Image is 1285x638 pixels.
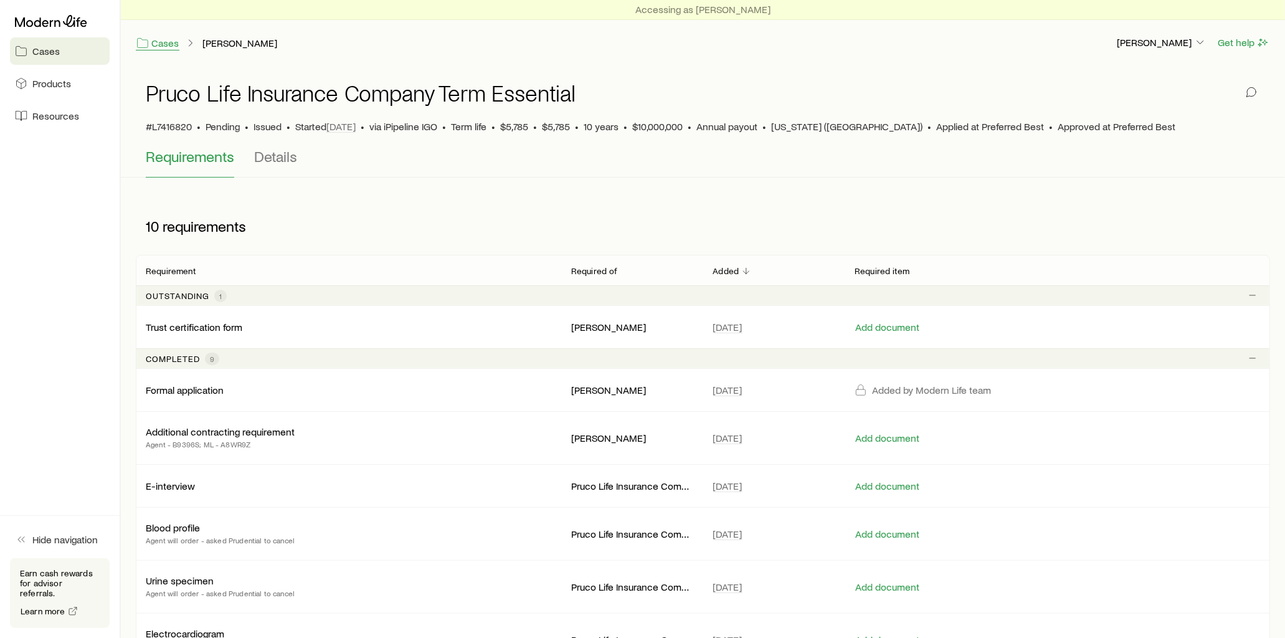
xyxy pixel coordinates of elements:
p: Accessing as [PERSON_NAME] [635,3,771,16]
button: [PERSON_NAME] [1116,36,1207,50]
span: [DATE] [713,384,742,396]
span: • [688,120,691,133]
span: #L7416820 [146,120,192,133]
span: [DATE] [713,528,742,540]
span: $10,000,000 [632,120,683,133]
button: Add document [855,321,920,333]
span: • [245,120,249,133]
h1: Pruco Life Insurance Company Term Essential [146,80,576,105]
div: Application details tabs [146,148,1260,178]
span: • [533,120,537,133]
span: Requirements [146,148,234,165]
span: 1 [219,291,222,301]
span: • [927,120,931,133]
span: [DATE] [713,321,742,333]
span: Term life [451,120,486,133]
p: Agent - B9396S; ML - A8WR9Z [146,438,295,450]
span: • [575,120,579,133]
p: Formal application [146,384,224,396]
a: Resources [10,102,110,130]
button: Get help [1217,36,1270,50]
a: Cases [136,36,179,50]
span: [DATE] [326,120,356,133]
span: Products [32,77,71,90]
button: Hide navigation [10,526,110,553]
span: Hide navigation [32,533,98,546]
span: • [442,120,446,133]
p: [PERSON_NAME] [571,432,693,444]
span: • [197,120,201,133]
p: Trust certification form [146,321,242,333]
span: Learn more [21,607,65,616]
span: [DATE] [713,432,742,444]
p: Earn cash rewards for advisor referrals. [20,568,100,598]
p: Started [295,120,356,133]
span: • [624,120,627,133]
button: Add document [855,528,920,540]
span: 9 [210,354,214,364]
p: E-interview [146,480,195,492]
span: $5,785 [500,120,528,133]
div: Earn cash rewards for advisor referrals.Learn more [10,558,110,628]
span: 10 [146,217,159,235]
button: Add document [855,581,920,593]
span: Issued [254,120,282,133]
span: requirements [163,217,246,235]
span: Annual payout [696,120,757,133]
p: Pending [206,120,240,133]
span: [DATE] [713,581,742,593]
span: • [361,120,364,133]
p: Added [713,266,739,276]
span: $5,785 [542,120,570,133]
p: Added by Modern Life team [872,384,991,396]
span: Applied at Preferred Best [936,120,1044,133]
p: Urine specimen [146,574,214,587]
a: Products [10,70,110,97]
p: Required of [571,266,618,276]
p: Pruco Life Insurance Company [571,528,693,540]
p: Agent will order - asked Prudential to cancel [146,534,295,546]
span: • [491,120,495,133]
span: 10 years [584,120,619,133]
p: [PERSON_NAME] [1117,36,1207,49]
span: Approved at Preferred Best [1058,120,1175,133]
p: Additional contracting requirement [146,426,295,438]
p: Outstanding [146,291,209,301]
p: [PERSON_NAME] [571,384,693,396]
span: • [1049,120,1053,133]
p: Blood profile [146,521,200,534]
p: [PERSON_NAME] [571,321,693,333]
span: Resources [32,110,79,122]
p: Pruco Life Insurance Company [571,480,693,492]
p: Completed [146,354,200,364]
span: via iPipeline IGO [369,120,437,133]
p: Pruco Life Insurance Company [571,581,693,593]
p: Requirement [146,266,196,276]
span: [DATE] [713,480,742,492]
button: Add document [855,480,920,492]
p: Required item [855,266,909,276]
span: Cases [32,45,60,57]
a: [PERSON_NAME] [202,37,278,49]
span: [US_STATE] ([GEOGRAPHIC_DATA]) [771,120,922,133]
span: Details [254,148,297,165]
button: Add document [855,432,920,444]
p: Agent will order - asked Prudential to cancel [146,587,295,599]
a: Cases [10,37,110,65]
span: • [762,120,766,133]
span: • [287,120,290,133]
